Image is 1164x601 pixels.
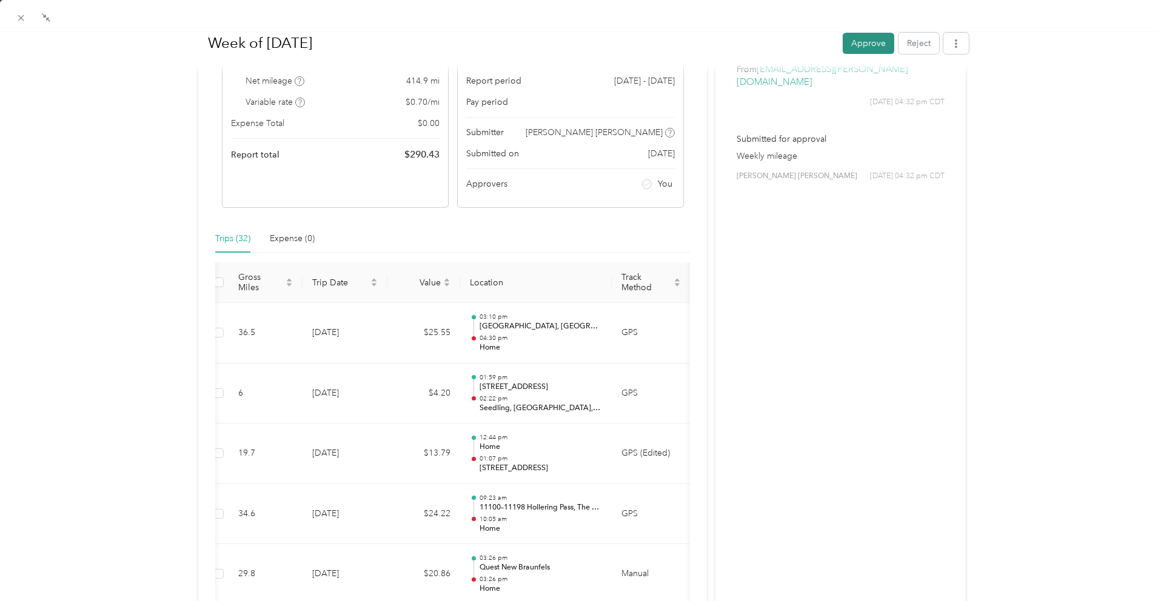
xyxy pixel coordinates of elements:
p: 03:26 pm [480,575,602,583]
p: [STREET_ADDRESS] [480,382,602,393]
span: Variable rate [246,96,305,108]
span: $ 0.70 / mi [406,96,440,108]
span: caret-up [674,276,681,284]
span: [PERSON_NAME] [PERSON_NAME] [737,171,857,182]
td: [DATE] [303,364,387,424]
span: caret-up [443,276,450,284]
span: [DATE] 04:32 pm CDT [870,97,945,108]
span: caret-up [370,276,378,284]
div: Expense (0) [270,232,315,245]
td: $25.55 [387,303,460,364]
span: Net mileage [246,75,304,87]
button: Approve [843,32,894,53]
span: Report period [466,75,521,87]
p: [GEOGRAPHIC_DATA], [GEOGRAPHIC_DATA], [GEOGRAPHIC_DATA] [480,321,602,332]
td: 34.6 [229,484,303,545]
span: $ 0.00 [418,117,440,130]
td: 6 [229,364,303,424]
p: 01:07 pm [480,454,602,463]
span: caret-down [286,281,293,288]
span: Trip Date [312,277,368,288]
p: 09:23 am [480,494,602,502]
p: Quest New Braunfels [480,562,602,573]
span: Report total [231,148,279,161]
iframe: Everlance-gr Chat Button Frame [1096,533,1164,601]
p: Home [480,583,602,594]
p: [STREET_ADDRESS] [480,463,602,474]
span: Pay period [466,96,508,108]
td: [DATE] [303,303,387,364]
th: Location [460,262,612,303]
h1: Week of August 25 2025 [195,28,834,58]
td: GPS (Edited) [612,423,691,484]
span: [DATE] 04:32 pm CDT [870,171,945,182]
p: 11100–11198 Hollering Pass, The Crossvine, [GEOGRAPHIC_DATA], [GEOGRAPHIC_DATA] [480,502,602,513]
td: $13.79 [387,423,460,484]
th: Track Method [612,262,691,303]
span: Gross Miles [238,272,283,293]
p: 12:44 pm [480,433,602,442]
span: caret-up [286,276,293,284]
td: GPS [612,484,691,545]
span: [DATE] [648,147,675,160]
p: 01:59 pm [480,373,602,382]
p: Seedling, [GEOGRAPHIC_DATA], [GEOGRAPHIC_DATA] [480,403,602,414]
span: Submitted on [466,147,519,160]
td: GPS [612,364,691,424]
span: You [658,178,672,190]
p: 02:22 pm [480,394,602,403]
td: 19.7 [229,423,303,484]
th: Value [387,262,460,303]
span: caret-down [674,281,681,288]
span: [PERSON_NAME] [PERSON_NAME] [526,126,663,139]
p: 03:10 pm [480,313,602,321]
p: Home [480,523,602,534]
span: caret-down [443,281,450,288]
p: Weekly mileage [737,150,945,162]
span: Submitter [466,126,504,139]
p: From [737,63,945,88]
td: [DATE] [303,484,387,545]
div: Trips (32) [215,232,250,245]
span: Track Method [621,272,671,293]
span: [DATE] - [DATE] [614,75,675,87]
th: Gross Miles [229,262,303,303]
span: Approvers [466,178,507,190]
td: GPS [612,303,691,364]
td: [DATE] [303,423,387,484]
th: Trip Date [303,262,387,303]
td: $4.20 [387,364,460,424]
p: Home [480,442,602,453]
button: Reject [898,32,939,53]
span: $ 290.43 [404,147,440,162]
td: $24.22 [387,484,460,545]
p: Home [480,342,602,353]
a: [EMAIL_ADDRESS][PERSON_NAME][DOMAIN_NAME] [737,64,908,88]
p: 10:05 am [480,515,602,523]
span: Value [397,277,441,288]
p: 03:26 pm [480,554,602,562]
p: Submitted for approval [737,133,945,145]
span: Expense Total [231,117,284,130]
span: caret-down [370,281,378,288]
span: 414.9 mi [406,75,440,87]
p: 04:30 pm [480,334,602,342]
td: 36.5 [229,303,303,364]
